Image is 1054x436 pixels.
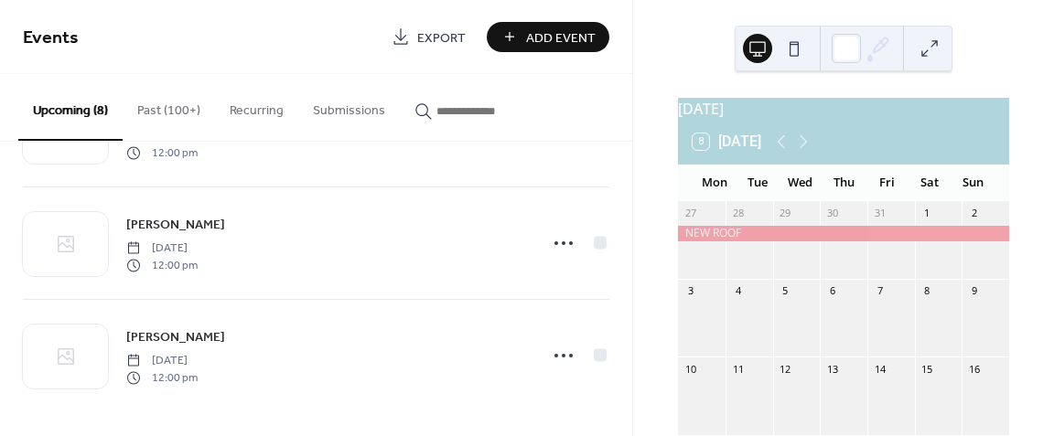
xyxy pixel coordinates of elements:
div: 4 [731,284,745,298]
span: Export [417,28,466,48]
button: Past (100+) [123,74,215,139]
div: Wed [779,165,822,201]
a: Export [378,22,479,52]
button: Submissions [298,74,400,139]
span: [PERSON_NAME] [126,216,225,235]
div: Tue [736,165,779,201]
div: 7 [873,284,887,298]
div: Fri [866,165,909,201]
button: Upcoming (8) [18,74,123,141]
div: 1 [920,207,934,220]
div: 5 [779,284,792,298]
button: Add Event [487,22,609,52]
a: [PERSON_NAME] [126,214,225,235]
span: 12:00 pm [126,144,198,161]
div: 9 [967,284,981,298]
div: 12 [779,362,792,376]
div: 30 [825,207,839,220]
button: 8[DATE] [686,129,768,154]
div: [DATE] [678,98,1009,120]
div: 27 [683,207,697,220]
span: [DATE] [126,240,198,257]
span: 12:00 pm [126,257,198,273]
div: Sat [909,165,952,201]
div: 11 [731,362,745,376]
div: 28 [731,207,745,220]
div: Sun [952,165,995,201]
div: 16 [967,362,981,376]
span: [PERSON_NAME] [126,328,225,347]
span: 12:00 pm [126,369,198,386]
div: 6 [825,284,839,298]
div: 2 [967,207,981,220]
span: Events [23,20,79,56]
div: 8 [920,284,934,298]
div: 14 [873,362,887,376]
span: Add Event [526,28,596,48]
button: Recurring [215,74,298,139]
div: Mon [693,165,736,201]
div: 15 [920,362,934,376]
div: NEW ROOF [678,226,1009,241]
div: 31 [873,207,887,220]
div: 13 [825,362,839,376]
div: 29 [779,207,792,220]
span: [DATE] [126,353,198,369]
a: [PERSON_NAME] [126,326,225,347]
div: 3 [683,284,697,298]
div: Thu [823,165,866,201]
div: 10 [683,362,697,376]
